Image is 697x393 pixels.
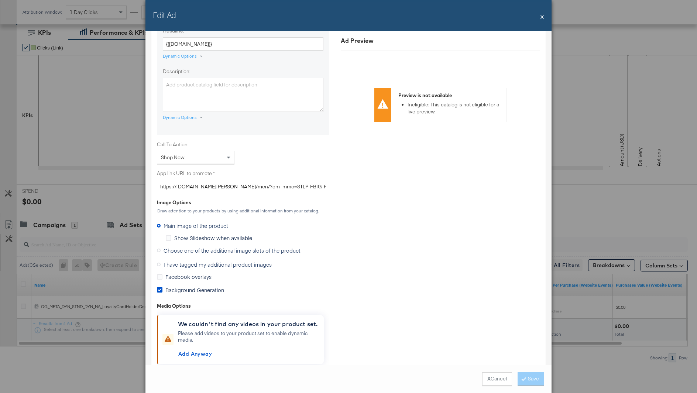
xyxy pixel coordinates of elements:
div: Dynamic Options [163,115,197,120]
label: Description: [163,68,323,75]
input: Add product catalog field for product name [163,37,323,51]
div: Preview is not available [398,92,503,99]
span: Main image of the product [164,222,228,229]
label: Call To Action: [157,141,234,148]
div: We couldn't find any videos in your product set. [178,319,321,328]
div: Draw attention to your products by using additional information from your catalog. [157,208,329,213]
li: Ineligible: This catalog is not eligible for a live preview. [408,101,503,115]
span: Choose one of the additional image slots of the product [164,247,301,254]
div: Please add videos to your product set to enable dynamic media. [178,330,321,360]
input: Add URL that will be shown to people who see your ad [157,180,329,194]
label: Headline: [163,27,323,34]
span: I have tagged my additional product images [164,261,272,268]
button: Add Anyway [175,348,215,360]
span: Add Anyway [178,349,212,359]
span: Background Generation [165,286,224,294]
strong: X [487,375,491,382]
div: Ad Preview [341,37,540,45]
h2: Edit Ad [153,9,176,20]
div: Image Options [157,199,191,206]
span: Show Slideshow when available [174,234,252,242]
span: Shop Now [161,154,185,161]
div: Media Options [157,303,329,310]
span: Facebook overlays [165,273,212,280]
div: Dynamic Options [163,53,197,59]
button: X [540,9,544,24]
button: XCancel [482,372,512,386]
label: App link URL to promote * [157,170,329,177]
